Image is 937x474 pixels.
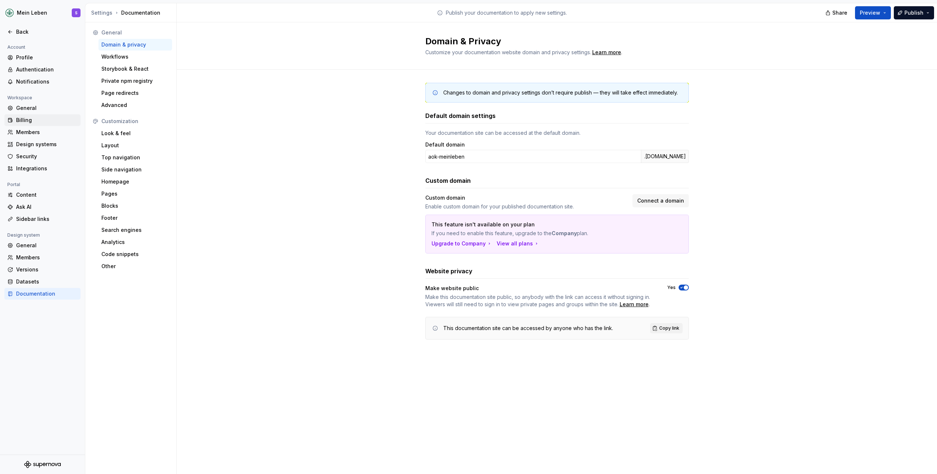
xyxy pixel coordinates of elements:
[4,64,81,75] a: Authentication
[91,9,173,16] div: Documentation
[101,53,169,60] div: Workflows
[860,9,880,16] span: Preview
[4,138,81,150] a: Design systems
[552,230,577,236] strong: Company
[4,43,28,52] div: Account
[4,93,35,102] div: Workspace
[98,63,172,75] a: Storybook & React
[16,278,78,285] div: Datasets
[425,285,654,292] div: Make website public
[101,166,169,173] div: Side navigation
[620,301,649,308] a: Learn more
[101,178,169,185] div: Homepage
[5,8,14,17] img: df5db9ef-aba0-4771-bf51-9763b7497661.png
[1,5,83,21] button: Mein LebenS
[98,224,172,236] a: Search engines
[98,87,172,99] a: Page redirects
[497,240,540,247] div: View all plans
[16,28,78,36] div: Back
[98,39,172,51] a: Domain & privacy
[432,230,631,237] p: If you need to enable this feature, upgrade to the plan.
[425,203,628,210] div: Enable custom domain for your published documentation site.
[4,151,81,162] a: Security
[667,285,676,290] label: Yes
[632,194,689,207] button: Connect a domain
[4,288,81,300] a: Documentation
[822,6,852,19] button: Share
[4,114,81,126] a: Billing
[425,293,654,308] span: .
[91,9,112,16] button: Settings
[98,248,172,260] a: Code snippets
[16,141,78,148] div: Design systems
[894,6,934,19] button: Publish
[101,41,169,48] div: Domain & privacy
[101,101,169,109] div: Advanced
[904,9,923,16] span: Publish
[98,200,172,212] a: Blocks
[425,141,465,148] label: Default domain
[4,213,81,225] a: Sidebar links
[75,10,78,16] div: S
[425,129,689,137] div: Your documentation site can be accessed at the default domain.
[98,127,172,139] a: Look & feel
[16,54,78,61] div: Profile
[101,263,169,270] div: Other
[98,164,172,175] a: Side navigation
[101,214,169,222] div: Footer
[641,150,689,163] div: .[DOMAIN_NAME]
[16,66,78,73] div: Authentication
[659,325,679,331] span: Copy link
[4,201,81,213] a: Ask AI
[4,276,81,288] a: Datasets
[101,154,169,161] div: Top navigation
[425,267,473,275] h3: Website privacy
[16,165,78,172] div: Integrations
[4,240,81,251] a: General
[4,264,81,275] a: Versions
[16,153,78,160] div: Security
[98,75,172,87] a: Private npm registry
[425,294,650,307] span: Make this documentation site public, so anybody with the link can access it without signing in. V...
[592,49,621,56] a: Learn more
[591,50,622,55] span: .
[4,26,81,38] a: Back
[101,89,169,97] div: Page redirects
[98,152,172,163] a: Top navigation
[16,203,78,211] div: Ask AI
[16,191,78,199] div: Content
[16,116,78,124] div: Billing
[425,111,496,120] h3: Default domain settings
[101,29,169,36] div: General
[4,102,81,114] a: General
[17,9,47,16] div: Mein Leben
[650,323,683,333] button: Copy link
[98,176,172,188] a: Homepage
[425,36,680,47] h2: Domain & Privacy
[24,461,61,468] svg: Supernova Logo
[16,254,78,261] div: Members
[16,129,78,136] div: Members
[425,176,471,185] h3: Custom domain
[101,251,169,258] div: Code snippets
[425,49,591,55] span: Customize your documentation website domain and privacy settings.
[4,231,43,240] div: Design system
[101,226,169,234] div: Search engines
[98,212,172,224] a: Footer
[4,163,81,174] a: Integrations
[443,325,613,332] div: This documentation site can be accessed by anyone who has the link.
[425,194,628,201] div: Custom domain
[4,126,81,138] a: Members
[98,260,172,272] a: Other
[432,240,492,247] button: Upgrade to Company
[101,130,169,137] div: Look & feel
[101,65,169,73] div: Storybook & React
[4,76,81,88] a: Notifications
[98,99,172,111] a: Advanced
[443,89,678,96] div: Changes to domain and privacy settings don’t require publish — they will take effect immediately.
